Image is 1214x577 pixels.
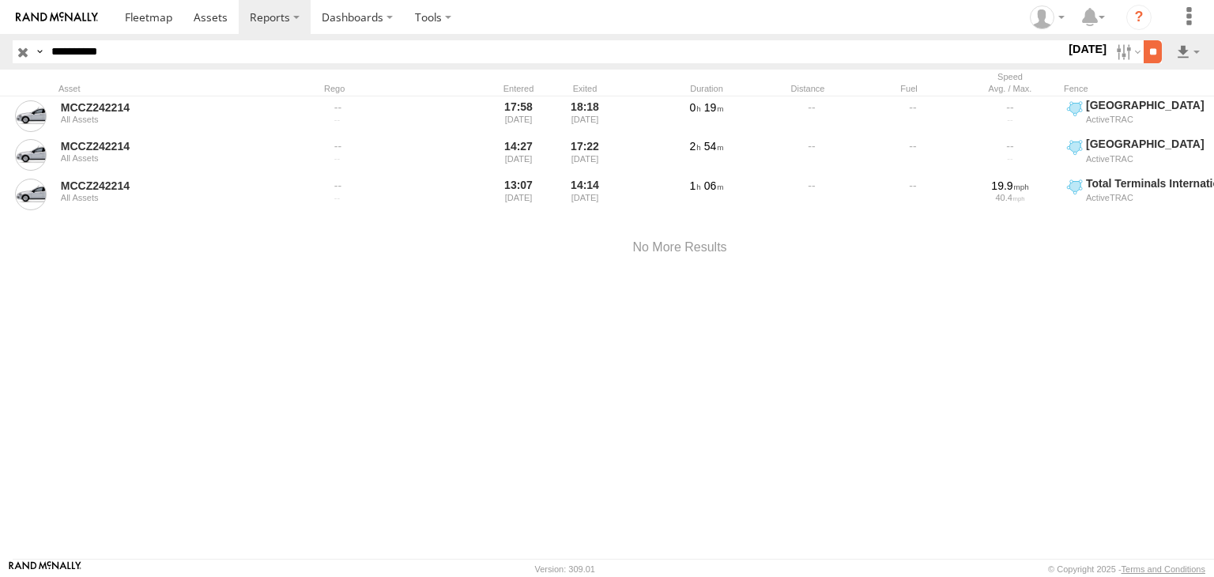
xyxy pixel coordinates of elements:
span: 19 [704,101,724,114]
div: 17:58 [DATE] [488,98,549,134]
span: 1 [690,179,701,192]
label: Search Filter Options [1110,40,1144,63]
div: All Assets [61,193,277,202]
div: 13:07 [DATE] [488,176,549,213]
a: MCCZ242214 [61,179,277,193]
a: Terms and Conditions [1122,564,1205,574]
div: 14:27 [DATE] [488,137,549,173]
div: Fuel [861,83,956,94]
a: MCCZ242214 [61,100,277,115]
i: ? [1126,5,1152,30]
span: 0 [690,101,701,114]
label: Search Query [33,40,46,63]
div: Asset [58,83,280,94]
div: Exited [555,83,615,94]
div: © Copyright 2025 - [1048,564,1205,574]
span: 2 [690,140,701,153]
div: Duration [659,83,754,94]
div: Rego [324,83,482,94]
div: 17:22 [DATE] [555,137,615,173]
div: 14:14 [DATE] [555,176,615,213]
div: All Assets [61,115,277,124]
div: Distance [760,83,855,94]
div: Entered [488,83,549,94]
div: Zulema McIntosch [1024,6,1070,29]
label: [DATE] [1065,40,1110,58]
label: Export results as... [1174,40,1201,63]
img: rand-logo.svg [16,12,98,23]
div: Version: 309.01 [535,564,595,574]
div: 40.4 [965,193,1055,202]
span: 54 [704,140,724,153]
div: 19.9 [965,179,1055,193]
a: Visit our Website [9,561,81,577]
div: All Assets [61,153,277,163]
div: 18:18 [DATE] [555,98,615,134]
a: MCCZ242214 [61,139,277,153]
span: 06 [704,179,724,192]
